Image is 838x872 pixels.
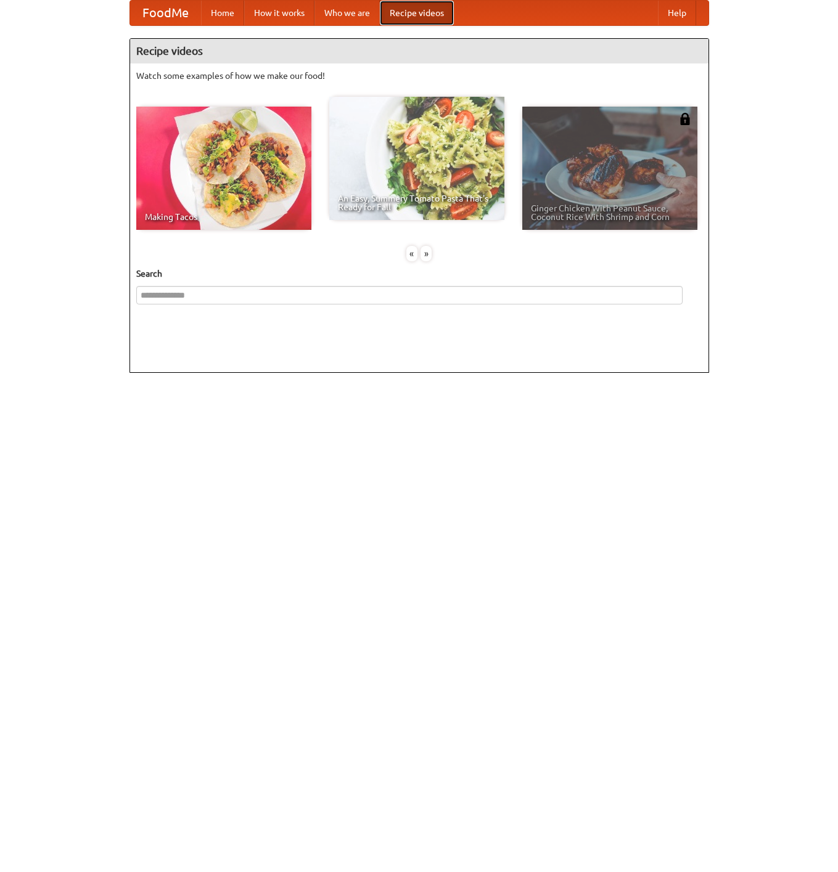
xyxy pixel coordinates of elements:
span: An Easy, Summery Tomato Pasta That's Ready for Fall [338,194,496,211]
div: « [406,246,417,261]
span: Making Tacos [145,213,303,221]
a: Home [201,1,244,25]
a: Making Tacos [136,107,311,230]
img: 483408.png [679,113,691,125]
a: Recipe videos [380,1,454,25]
p: Watch some examples of how we make our food! [136,70,702,82]
a: An Easy, Summery Tomato Pasta That's Ready for Fall [329,97,504,220]
a: Help [658,1,696,25]
a: Who we are [314,1,380,25]
h4: Recipe videos [130,39,709,63]
div: » [421,246,432,261]
h5: Search [136,267,702,280]
a: FoodMe [130,1,201,25]
a: How it works [244,1,314,25]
